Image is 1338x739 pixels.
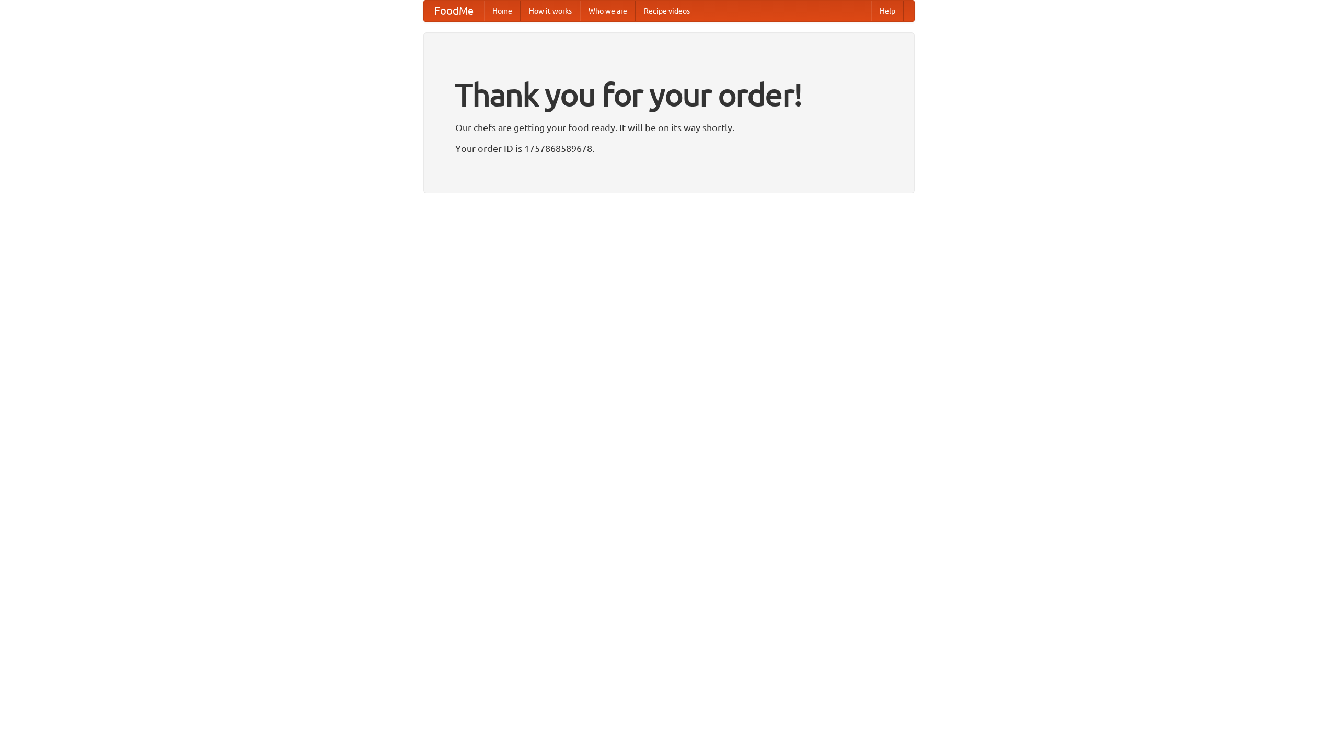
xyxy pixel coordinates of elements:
a: Home [484,1,521,21]
a: How it works [521,1,580,21]
a: Who we are [580,1,636,21]
p: Our chefs are getting your food ready. It will be on its way shortly. [455,120,883,135]
a: Help [871,1,904,21]
h1: Thank you for your order! [455,69,883,120]
a: FoodMe [424,1,484,21]
p: Your order ID is 1757868589678. [455,140,883,156]
a: Recipe videos [636,1,698,21]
